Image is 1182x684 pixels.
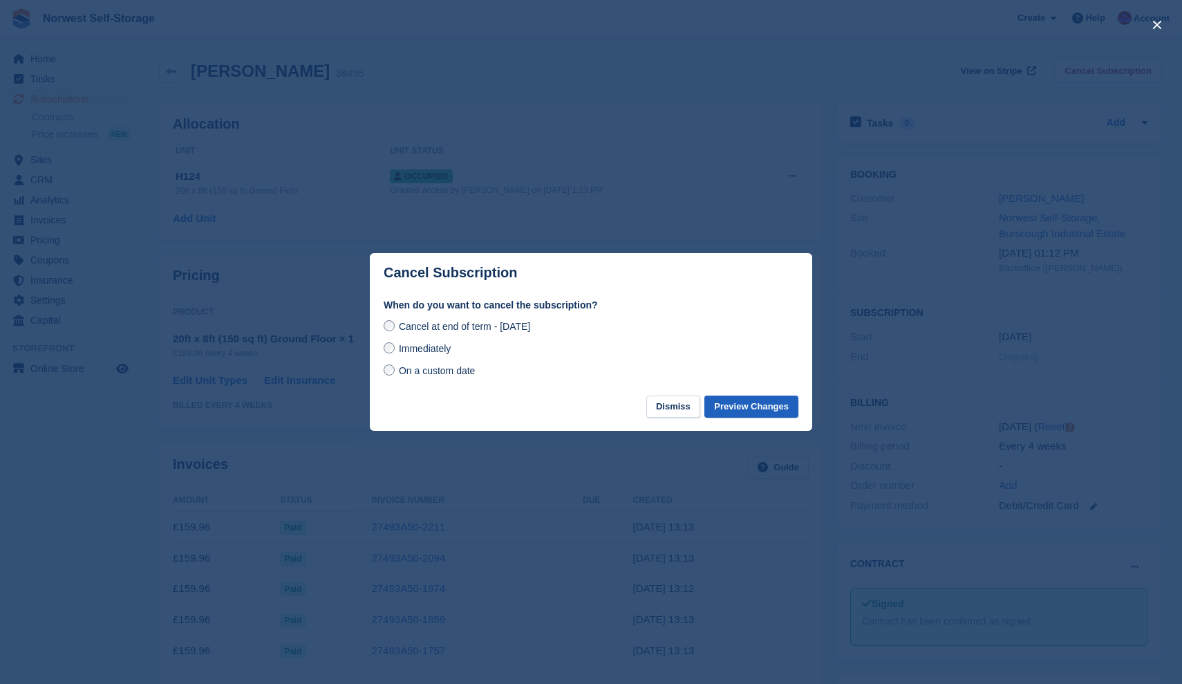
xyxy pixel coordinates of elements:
p: Cancel Subscription [384,265,517,281]
span: Immediately [399,343,451,354]
span: Cancel at end of term - [DATE] [399,321,530,332]
span: On a custom date [399,365,476,376]
input: Cancel at end of term - [DATE] [384,320,395,331]
input: On a custom date [384,364,395,376]
label: When do you want to cancel the subscription? [384,298,798,313]
button: close [1146,14,1168,36]
input: Immediately [384,342,395,353]
button: Preview Changes [704,396,798,418]
button: Dismiss [646,396,700,418]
